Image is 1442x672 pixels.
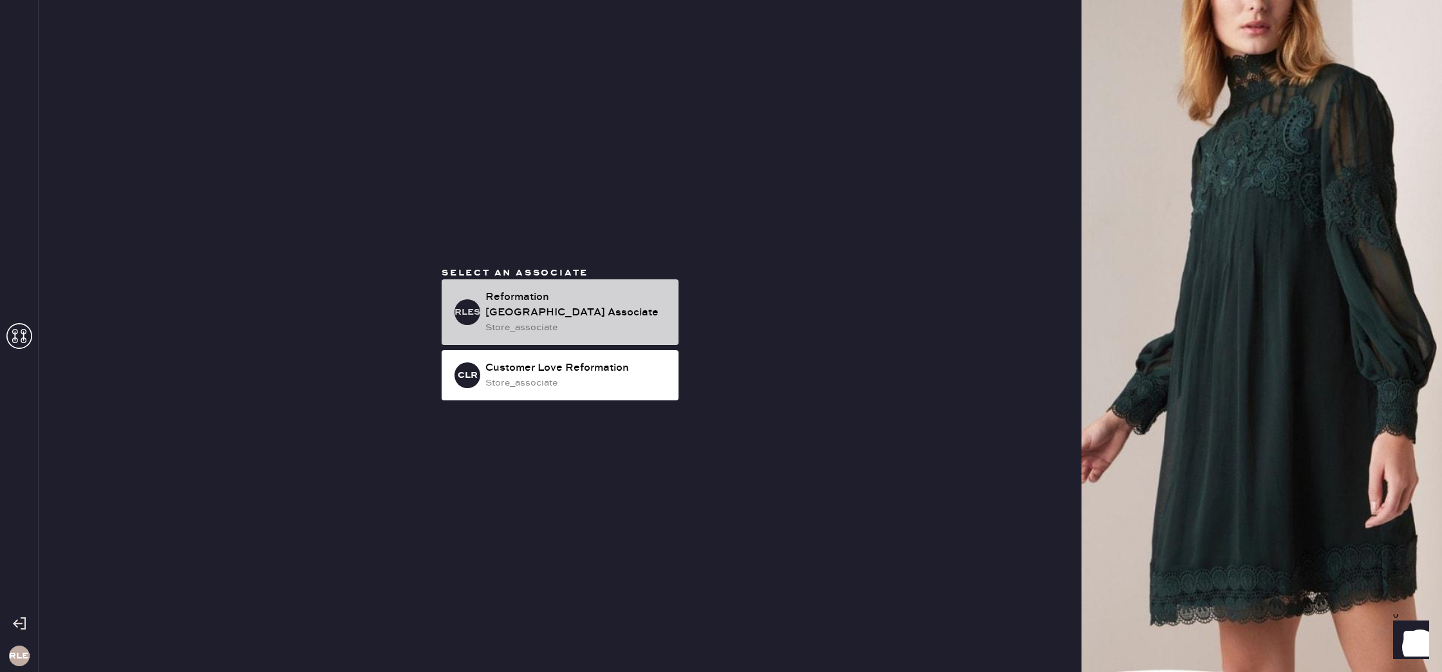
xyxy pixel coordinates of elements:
h3: RLES [9,651,30,660]
span: Select an associate [442,267,588,279]
iframe: Front Chat [1381,614,1436,669]
h3: RLESA [454,308,480,317]
div: Reformation [GEOGRAPHIC_DATA] Associate [485,290,668,321]
div: store_associate [485,321,668,335]
div: store_associate [485,376,668,390]
div: Customer Love Reformation [485,360,668,376]
h3: CLR [458,371,478,380]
